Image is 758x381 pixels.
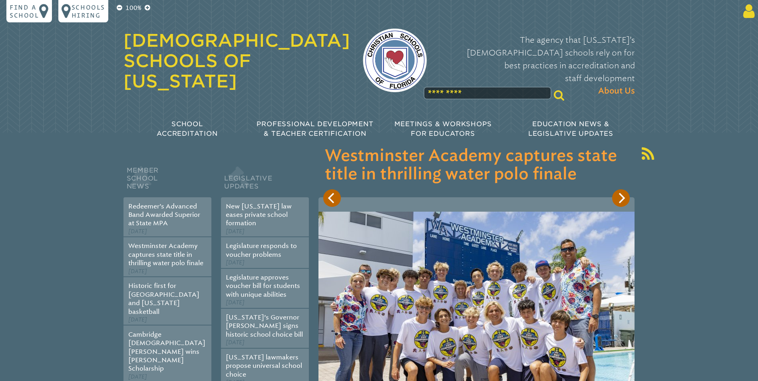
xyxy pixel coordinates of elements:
[226,228,245,235] span: [DATE]
[363,28,427,92] img: csf-logo-web-colors.png
[157,120,217,137] span: School Accreditation
[257,120,373,137] span: Professional Development & Teacher Certification
[226,242,297,258] a: Legislature responds to voucher problems
[123,165,211,197] h2: Member School News
[440,34,635,97] p: The agency that [US_STATE]’s [DEMOGRAPHIC_DATA] schools rely on for best practices in accreditati...
[221,165,309,197] h2: Legislative Updates
[128,242,203,267] a: Westminster Academy captures state title in thrilling water polo finale
[528,120,613,137] span: Education News & Legislative Updates
[612,189,630,207] button: Next
[323,189,341,207] button: Previous
[128,268,147,275] span: [DATE]
[226,299,245,306] span: [DATE]
[226,339,245,346] span: [DATE]
[72,3,105,19] p: Schools Hiring
[128,331,205,373] a: Cambridge [DEMOGRAPHIC_DATA][PERSON_NAME] wins [PERSON_NAME] Scholarship
[226,259,245,266] span: [DATE]
[128,373,147,380] span: [DATE]
[325,147,628,184] h3: Westminster Academy captures state title in thrilling water polo finale
[123,30,350,91] a: [DEMOGRAPHIC_DATA] Schools of [US_STATE]
[226,314,303,338] a: [US_STATE]’s Governor [PERSON_NAME] signs historic school choice bill
[598,85,635,97] span: About Us
[128,228,147,235] span: [DATE]
[128,282,199,315] a: Historic first for [GEOGRAPHIC_DATA] and [US_STATE] basketball
[226,353,302,378] a: [US_STATE] lawmakers propose universal school choice
[226,274,300,298] a: Legislature approves voucher bill for students with unique abilities
[10,3,39,19] p: Find a school
[394,120,492,137] span: Meetings & Workshops for Educators
[226,202,292,227] a: New [US_STATE] law eases private school formation
[124,3,143,13] p: 100%
[128,316,147,323] span: [DATE]
[128,202,200,227] a: Redeemer’s Advanced Band Awarded Superior at State MPA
